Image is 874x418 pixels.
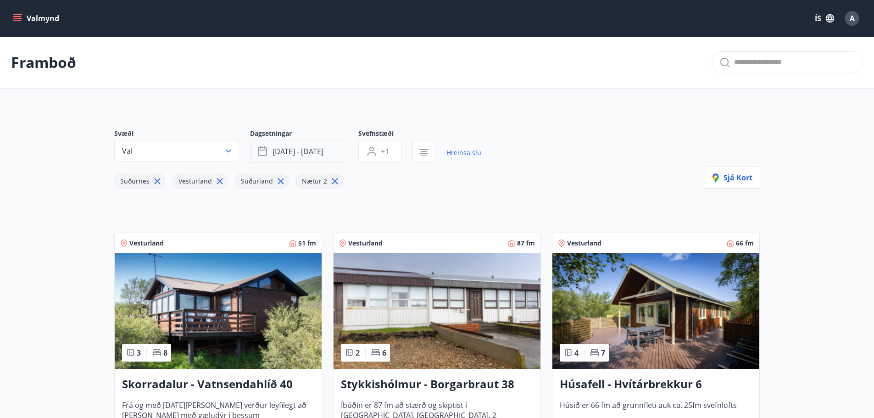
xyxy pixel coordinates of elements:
span: 87 fm [517,239,535,248]
span: Svefnstæði [358,129,412,140]
button: ÍS [810,10,839,27]
span: 66 fm [736,239,754,248]
span: Vesturland [129,239,164,248]
span: 2 [356,348,360,358]
div: Suðurland [235,174,289,189]
span: [DATE] - [DATE] [273,146,323,156]
span: 8 [163,348,167,358]
span: Suðurland [241,177,273,185]
button: Sjá kort [705,167,760,189]
span: Val [122,146,133,156]
span: 51 fm [298,239,316,248]
span: A [850,13,855,23]
p: Framboð [11,52,76,72]
button: +1 [358,140,401,163]
img: Paella dish [115,253,322,369]
span: +1 [381,146,389,156]
span: Svæði [114,129,250,140]
div: Nætur 2 [296,174,343,189]
h3: Húsafell - Hvítárbrekkur 6 [560,376,752,393]
span: Nætur 2 [302,177,327,185]
img: Paella dish [552,253,759,369]
span: 4 [574,348,579,358]
h3: Stykkishólmur - Borgarbraut 38 [341,376,533,393]
span: 7 [601,348,605,358]
span: Vesturland [178,177,212,185]
span: Suðurnes [120,177,150,185]
span: 3 [137,348,141,358]
img: Paella dish [334,253,540,369]
button: A [841,7,863,29]
span: Vesturland [348,239,383,248]
h3: Skorradalur - Vatnsendahlíð 40 [122,376,314,393]
span: Dagsetningar [250,129,358,140]
a: Hreinsa síu [446,143,481,163]
span: Sjá kort [713,173,752,183]
div: Vesturland [173,174,228,189]
button: Val [114,140,239,162]
span: 6 [382,348,386,358]
div: Suðurnes [114,174,165,189]
span: Vesturland [567,239,601,248]
button: menu [11,10,63,27]
button: [DATE] - [DATE] [250,140,347,163]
